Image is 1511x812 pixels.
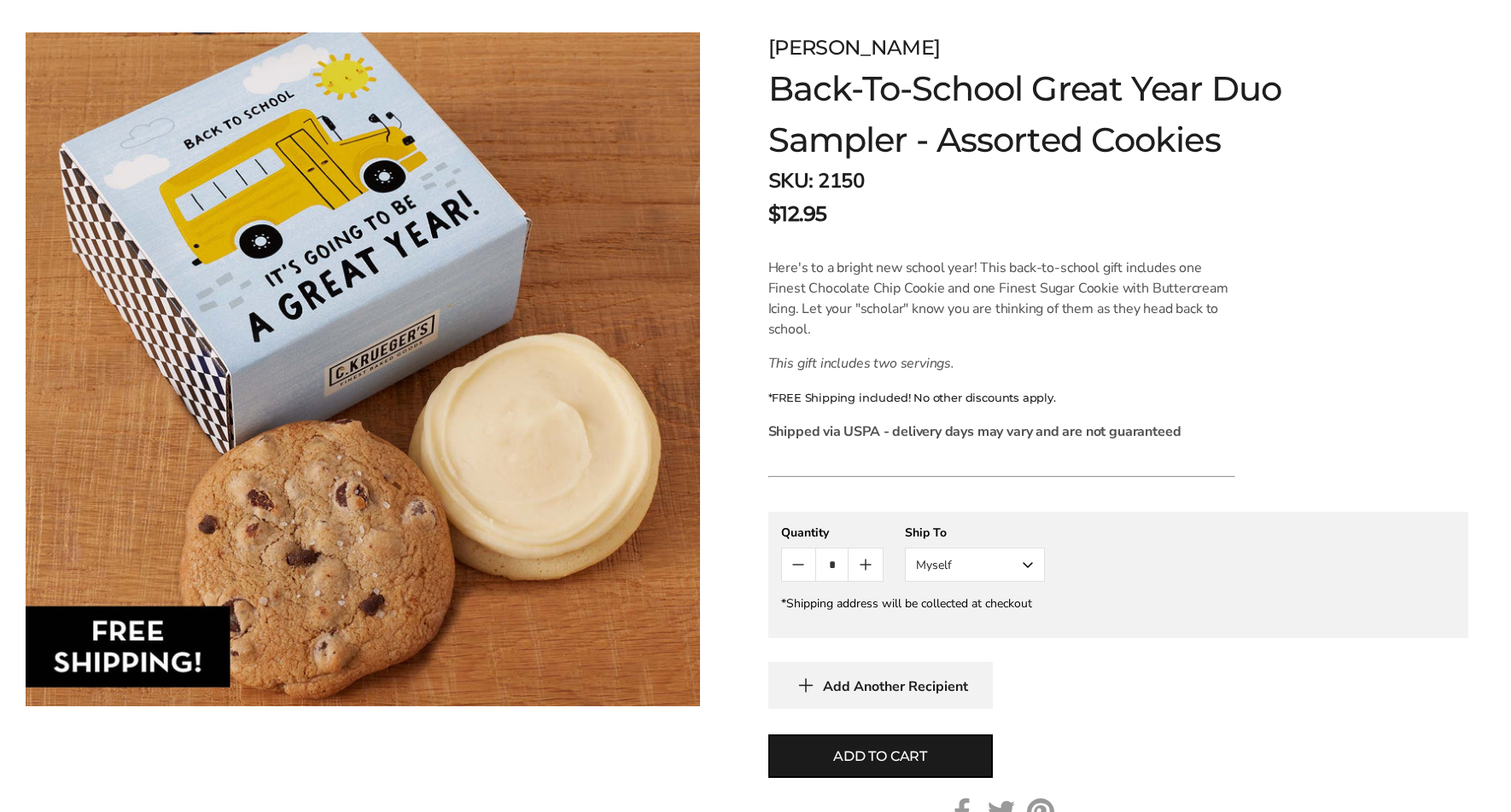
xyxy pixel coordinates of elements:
[905,548,1045,582] button: Myself
[768,354,954,373] em: This gift includes two servings.
[768,734,993,778] button: Add to cart
[818,167,864,194] span: 2150
[768,63,1313,165] h1: Back-To-School Great Year Duo Sampler - Assorted Cookies
[833,746,927,767] span: Add to cart
[905,525,1045,541] div: Ship To
[768,512,1468,638] gfm-form: New recipient
[768,258,1235,339] p: Here's to a bright new school year! This back-to-school gift includes one Finest Chocolate Chip C...
[782,548,815,581] button: Count minus
[781,595,1456,612] div: *Shipping address will be collected at checkout
[781,525,884,541] div: Quantity
[768,387,1235,408] h5: *FREE Shipping included! No other discounts apply.
[815,548,849,581] input: Quantity
[768,167,814,194] strong: SKU:
[768,422,1181,441] strong: Shipped via USPA - delivery days may vary and are not guaranteed
[768,199,827,229] span: $12.95
[823,678,968,695] span: Add Another Recipient
[14,747,177,798] iframe: Sign Up via Text for Offers
[849,548,882,581] button: Count plus
[768,32,1313,63] div: [PERSON_NAME]
[768,662,993,709] button: Add Another Recipient
[26,32,700,706] img: Back-To-School Great Year Duo Sampler - Assorted Cookies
